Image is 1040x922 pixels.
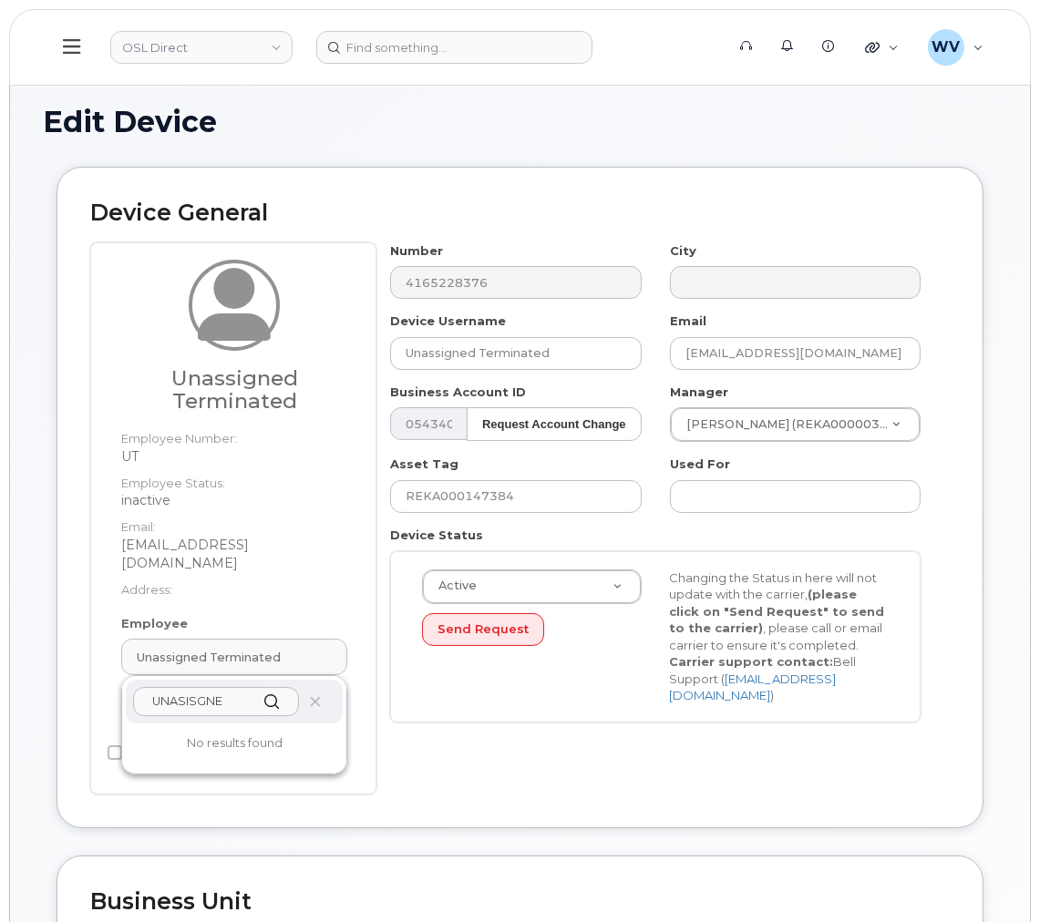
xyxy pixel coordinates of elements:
[675,416,891,433] span: [PERSON_NAME] (REKA000003695)
[121,615,188,632] label: Employee
[121,572,347,599] dt: Address:
[121,536,347,572] dd: [EMAIL_ADDRESS][DOMAIN_NAME]
[121,367,347,414] h3: Unassigned Terminated
[670,242,696,260] label: City
[390,384,526,401] label: Business Account ID
[90,889,950,915] h2: Business Unit
[390,527,483,544] label: Device Status
[137,649,281,666] span: Unassigned Terminated
[482,417,626,431] strong: Request Account Change
[669,671,836,703] a: [EMAIL_ADDRESS][DOMAIN_NAME]
[90,200,950,226] h2: Device General
[655,569,902,705] div: Changing the Status in here will not update with the carrier, , please call or email carrier to e...
[121,639,347,675] a: Unassigned Terminated
[390,456,458,473] label: Asset Tag
[108,742,309,763] label: Non-employee owned device
[423,570,641,603] a: Active
[121,421,347,447] dt: Employee Number:
[390,242,443,260] label: Number
[390,312,506,330] label: Device Username
[422,613,544,647] button: Send Request
[670,384,728,401] label: Manager
[670,456,730,473] label: Used For
[671,408,920,441] a: [PERSON_NAME] (REKA000003695)
[121,491,347,509] dd: inactive
[121,509,347,536] dt: Email:
[43,106,997,138] h1: Edit Device
[669,654,833,669] strong: Carrier support contact:
[427,578,477,594] span: Active
[121,466,347,492] dt: Employee Status:
[670,312,706,330] label: Email
[669,587,884,635] strong: (please click on "Send Request" to send to the carrier)
[133,687,299,716] input: Enter name, email, or employee number
[467,407,642,441] button: Request Account Change
[108,745,122,760] input: Non-employee owned device
[126,735,343,752] p: No results found
[121,447,347,466] dd: UT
